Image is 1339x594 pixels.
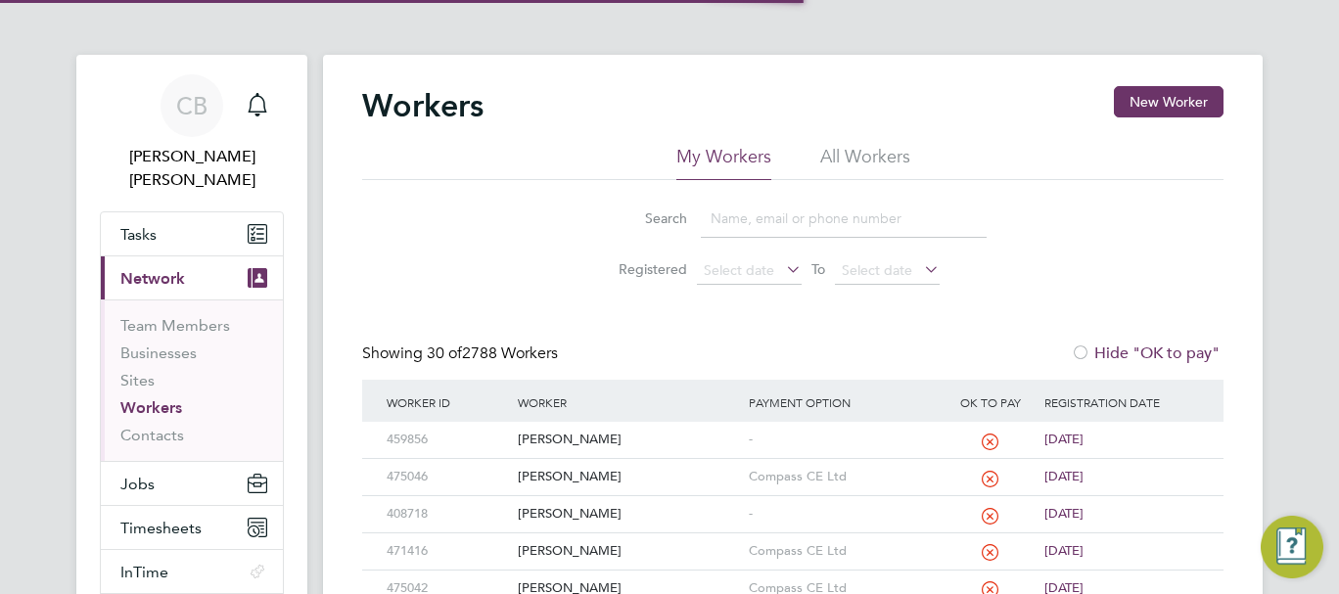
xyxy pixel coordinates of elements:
div: 408718 [382,496,513,532]
div: - [744,422,942,458]
div: [PERSON_NAME] [513,533,743,570]
div: 459856 [382,422,513,458]
span: [DATE] [1044,505,1084,522]
span: Jobs [120,475,155,493]
a: Sites [120,371,155,389]
span: Select date [704,261,774,279]
a: 475046[PERSON_NAME]Compass CE Ltd[DATE] [382,458,1204,475]
input: Name, email or phone number [701,200,987,238]
div: Compass CE Ltd [744,533,942,570]
a: Businesses [120,343,197,362]
button: New Worker [1114,86,1224,117]
div: Payment Option [744,380,942,425]
li: My Workers [676,145,771,180]
button: InTime [101,550,283,593]
a: CB[PERSON_NAME] [PERSON_NAME] [100,74,284,192]
div: 475046 [382,459,513,495]
h2: Workers [362,86,484,125]
label: Registered [599,260,687,278]
a: Contacts [120,426,184,444]
span: [DATE] [1044,542,1084,559]
span: Select date [842,261,912,279]
div: Compass CE Ltd [744,459,942,495]
div: [PERSON_NAME] [513,422,743,458]
div: Network [101,299,283,461]
div: Worker ID [382,380,513,425]
span: InTime [120,563,168,581]
div: Showing [362,343,562,364]
div: [PERSON_NAME] [513,496,743,532]
li: All Workers [820,145,910,180]
div: Registration Date [1039,380,1204,425]
label: Hide "OK to pay" [1071,343,1220,363]
span: 2788 Workers [427,343,558,363]
a: Tasks [101,212,283,255]
button: Jobs [101,462,283,505]
a: 471416[PERSON_NAME]Compass CE Ltd[DATE] [382,532,1204,549]
div: Worker [513,380,743,425]
div: [PERSON_NAME] [513,459,743,495]
button: Network [101,256,283,299]
div: OK to pay [941,380,1039,425]
span: Tasks [120,225,157,244]
span: [DATE] [1044,431,1084,447]
span: Timesheets [120,519,202,537]
button: Engage Resource Center [1261,516,1323,578]
a: Team Members [120,316,230,335]
a: 475042[PERSON_NAME]Compass CE Ltd[DATE] [382,570,1204,586]
button: Timesheets [101,506,283,549]
span: CB [176,93,208,118]
span: [DATE] [1044,468,1084,484]
div: - [744,496,942,532]
label: Search [599,209,687,227]
span: 30 of [427,343,462,363]
div: 471416 [382,533,513,570]
a: Workers [120,398,182,417]
a: 408718[PERSON_NAME]-[DATE] [382,495,1204,512]
a: 459856[PERSON_NAME]-[DATE] [382,421,1204,437]
span: Connor Batty [100,145,284,192]
span: Network [120,269,185,288]
span: To [806,256,831,282]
